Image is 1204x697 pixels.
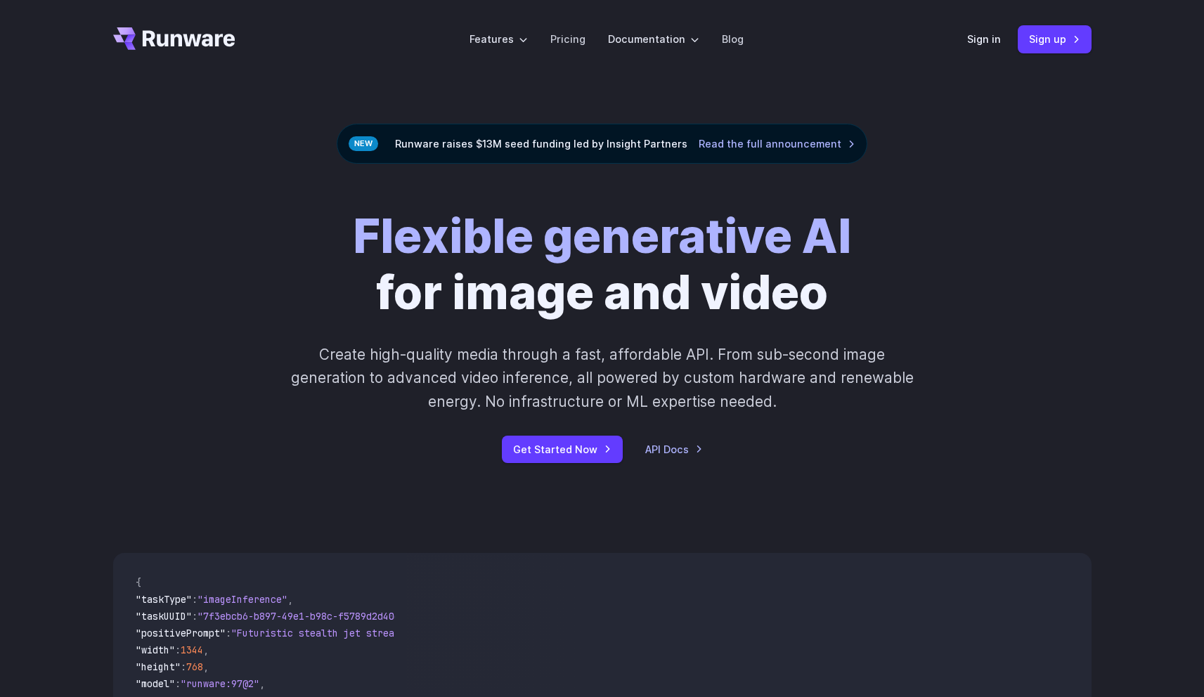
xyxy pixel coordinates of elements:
[181,660,186,673] span: :
[198,610,411,623] span: "7f3ebcb6-b897-49e1-b98c-f5789d2d40d7"
[550,31,585,47] a: Pricing
[287,593,293,606] span: ,
[136,576,141,589] span: {
[192,593,198,606] span: :
[113,27,235,50] a: Go to /
[192,610,198,623] span: :
[136,610,192,623] span: "taskUUID"
[136,593,192,606] span: "taskType"
[699,136,855,152] a: Read the full announcement
[353,208,851,264] strong: Flexible generative AI
[226,627,231,639] span: :
[353,209,851,320] h1: for image and video
[337,124,867,164] div: Runware raises $13M seed funding led by Insight Partners
[175,677,181,690] span: :
[186,660,203,673] span: 768
[136,677,175,690] span: "model"
[136,627,226,639] span: "positivePrompt"
[181,677,259,690] span: "runware:97@2"
[289,343,915,413] p: Create high-quality media through a fast, affordable API. From sub-second image generation to adv...
[136,660,181,673] span: "height"
[470,31,528,47] label: Features
[203,644,209,656] span: ,
[722,31,744,47] a: Blog
[967,31,1001,47] a: Sign in
[608,31,699,47] label: Documentation
[1018,25,1092,53] a: Sign up
[136,644,175,656] span: "width"
[203,660,209,673] span: ,
[198,593,287,606] span: "imageInference"
[645,441,703,457] a: API Docs
[181,644,203,656] span: 1344
[502,436,623,463] a: Get Started Now
[175,644,181,656] span: :
[231,627,743,639] span: "Futuristic stealth jet streaking through a neon-lit cityscape with glowing purple exhaust"
[259,677,265,690] span: ,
